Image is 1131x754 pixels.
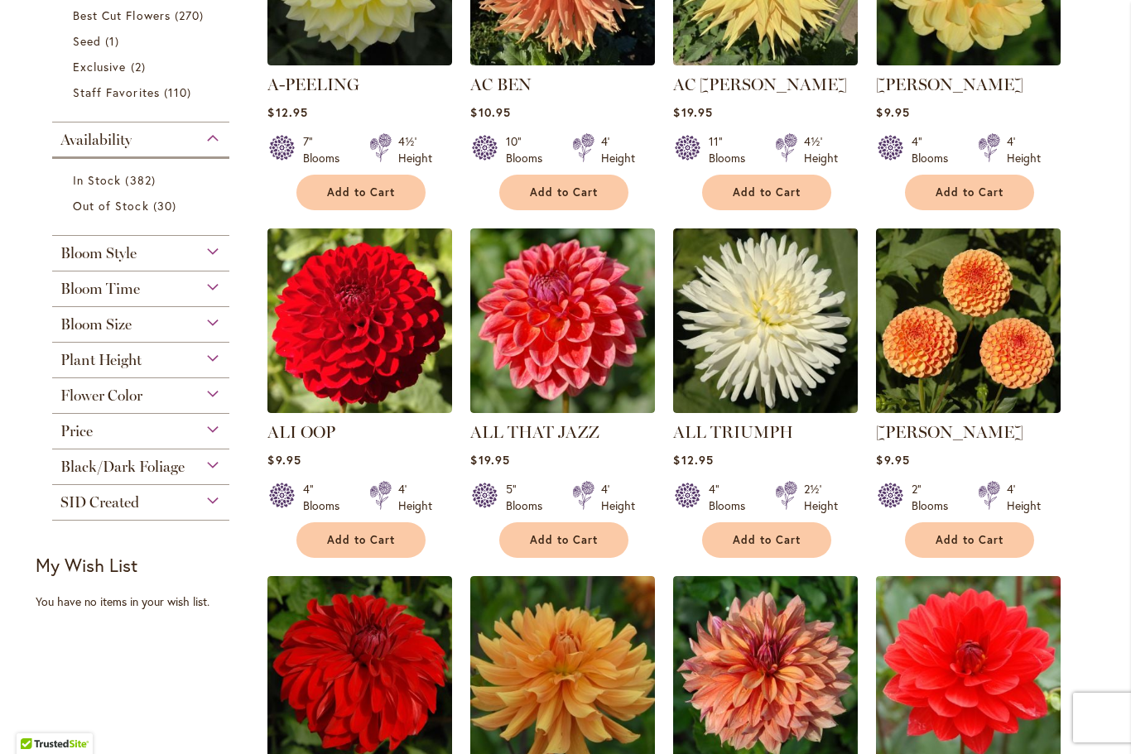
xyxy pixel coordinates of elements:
span: 110 [164,84,195,101]
span: Price [60,422,93,440]
span: Add to Cart [733,185,801,199]
a: Out of Stock 30 [73,197,213,214]
span: SID Created [60,493,139,511]
span: 30 [153,197,180,214]
span: $12.95 [267,104,307,120]
a: AC Jeri [673,53,858,69]
a: ALI OOP [267,422,335,442]
div: 4" Blooms [303,481,349,514]
div: 4' Height [601,481,635,514]
a: AC [PERSON_NAME] [673,74,847,94]
div: 4' Height [1007,133,1041,166]
a: Staff Favorites [73,84,213,101]
a: AC BEN [470,53,655,69]
span: Out of Stock [73,198,149,214]
span: Exclusive [73,59,126,74]
span: Add to Cart [530,533,598,547]
div: 4½' Height [804,133,838,166]
span: $9.95 [876,452,909,468]
a: ALL THAT JAZZ [470,401,655,416]
span: $12.95 [673,452,713,468]
span: Staff Favorites [73,84,160,100]
a: [PERSON_NAME] [876,74,1023,94]
a: Best Cut Flowers [73,7,213,24]
div: 4" Blooms [709,481,755,514]
div: 11" Blooms [709,133,755,166]
span: Plant Height [60,351,142,369]
span: Black/Dark Foliage [60,458,185,476]
div: 4" Blooms [912,133,958,166]
div: You have no items in your wish list. [36,593,257,610]
img: ALL TRIUMPH [673,228,858,413]
a: AHOY MATEY [876,53,1061,69]
button: Add to Cart [296,175,426,210]
span: In Stock [73,172,121,188]
button: Add to Cart [905,522,1034,558]
span: Add to Cart [733,533,801,547]
span: 1 [105,32,123,50]
button: Add to Cart [702,175,831,210]
span: Add to Cart [530,185,598,199]
a: ALL THAT JAZZ [470,422,599,442]
span: Bloom Size [60,315,132,334]
span: 2 [131,58,150,75]
a: ALI OOP [267,401,452,416]
div: 10" Blooms [506,133,552,166]
div: 2" Blooms [912,481,958,514]
span: Add to Cart [936,533,1003,547]
a: Seed [73,32,213,50]
span: $19.95 [470,452,509,468]
span: $9.95 [267,452,301,468]
a: A-Peeling [267,53,452,69]
div: 4' Height [1007,481,1041,514]
span: Add to Cart [327,533,395,547]
a: ALL TRIUMPH [673,401,858,416]
button: Add to Cart [499,522,628,558]
span: 270 [175,7,208,24]
iframe: Launch Accessibility Center [12,695,59,742]
div: 4' Height [601,133,635,166]
a: Exclusive [73,58,213,75]
span: Seed [73,33,101,49]
a: ALL TRIUMPH [673,422,793,442]
span: Best Cut Flowers [73,7,171,23]
button: Add to Cart [499,175,628,210]
div: 4½' Height [398,133,432,166]
span: $19.95 [673,104,712,120]
strong: My Wish List [36,553,137,577]
a: [PERSON_NAME] [876,422,1023,442]
div: 5" Blooms [506,481,552,514]
span: Add to Cart [936,185,1003,199]
span: Flower Color [60,387,142,405]
span: Availability [60,131,132,149]
a: A-PEELING [267,74,359,94]
span: $10.95 [470,104,510,120]
img: ALL THAT JAZZ [470,228,655,413]
div: 4' Height [398,481,432,514]
a: AC BEN [470,74,532,94]
a: AMBER QUEEN [876,401,1061,416]
img: ALI OOP [267,228,452,413]
button: Add to Cart [702,522,831,558]
span: Add to Cart [327,185,395,199]
span: 382 [125,171,159,189]
img: AMBER QUEEN [876,228,1061,413]
button: Add to Cart [905,175,1034,210]
button: Add to Cart [296,522,426,558]
span: Bloom Style [60,244,137,262]
div: 2½' Height [804,481,838,514]
div: 7" Blooms [303,133,349,166]
span: Bloom Time [60,280,140,298]
a: In Stock 382 [73,171,213,189]
span: $9.95 [876,104,909,120]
